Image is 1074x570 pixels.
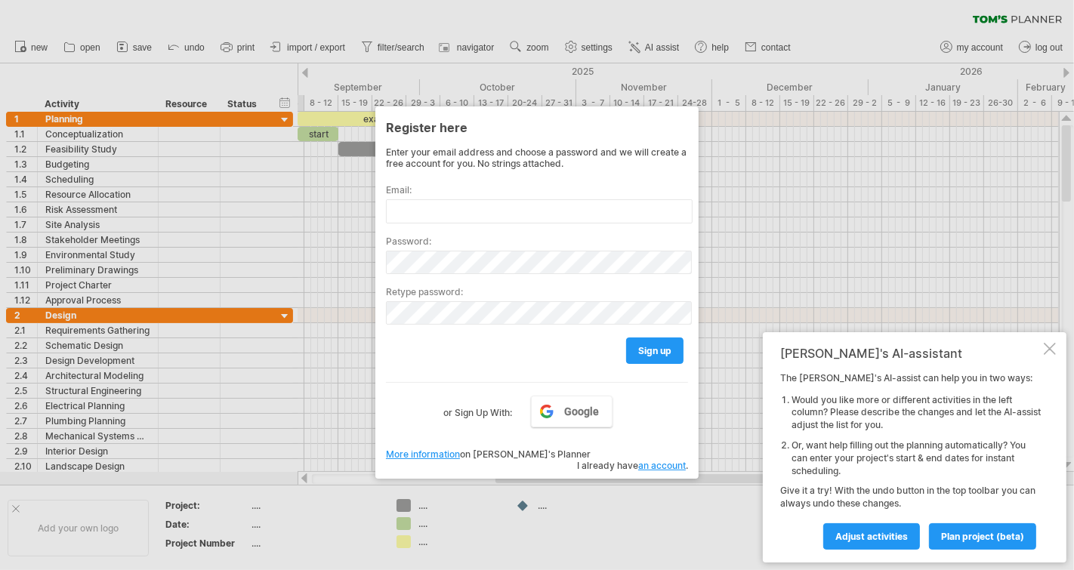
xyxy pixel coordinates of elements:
[941,531,1024,542] span: plan project (beta)
[531,396,613,427] a: Google
[929,523,1036,550] a: plan project (beta)
[577,460,688,471] span: I already have .
[626,337,684,364] a: sign up
[386,113,688,140] div: Register here
[565,405,600,417] span: Google
[444,396,513,421] label: or Sign Up With:
[792,439,1041,477] li: Or, want help filling out the planning automatically? You can enter your project's start & end da...
[386,448,460,460] a: More information
[638,345,671,356] span: sign up
[386,146,688,169] div: Enter your email address and choose a password and we will create a free account for you. No stri...
[386,448,591,460] span: on [PERSON_NAME]'s Planner
[792,394,1041,432] li: Would you like more or different activities in the left column? Please describe the changes and l...
[638,460,686,471] a: an account
[835,531,908,542] span: Adjust activities
[386,236,688,247] label: Password:
[780,372,1041,549] div: The [PERSON_NAME]'s AI-assist can help you in two ways: Give it a try! With the undo button in th...
[823,523,920,550] a: Adjust activities
[386,184,688,196] label: Email:
[780,346,1041,361] div: [PERSON_NAME]'s AI-assistant
[386,286,688,297] label: Retype password:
